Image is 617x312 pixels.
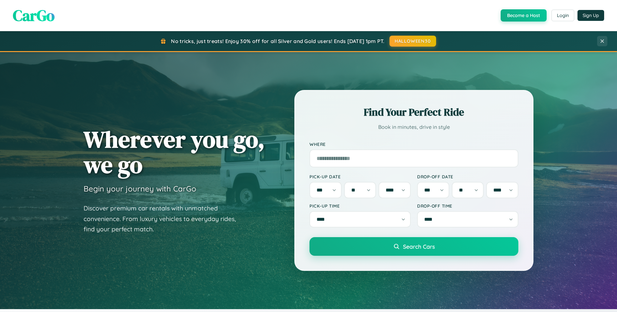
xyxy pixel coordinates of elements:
[309,203,411,209] label: Pick-up Time
[309,237,518,256] button: Search Cars
[309,141,518,147] label: Where
[577,10,604,21] button: Sign Up
[417,174,518,179] label: Drop-off Date
[389,36,436,47] button: HALLOWEEN30
[551,10,574,21] button: Login
[403,243,435,250] span: Search Cars
[84,203,244,235] p: Discover premium car rentals with unmatched convenience. From luxury vehicles to everyday rides, ...
[84,127,265,177] h1: Wherever you go, we go
[417,203,518,209] label: Drop-off Time
[309,122,518,132] p: Book in minutes, drive in style
[13,5,55,26] span: CarGo
[309,105,518,119] h2: Find Your Perfect Ride
[84,184,196,193] h3: Begin your journey with CarGo
[171,38,384,44] span: No tricks, just treats! Enjoy 30% off for all Silver and Gold users! Ends [DATE] 1pm PT.
[309,174,411,179] label: Pick-up Date
[501,9,547,22] button: Become a Host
